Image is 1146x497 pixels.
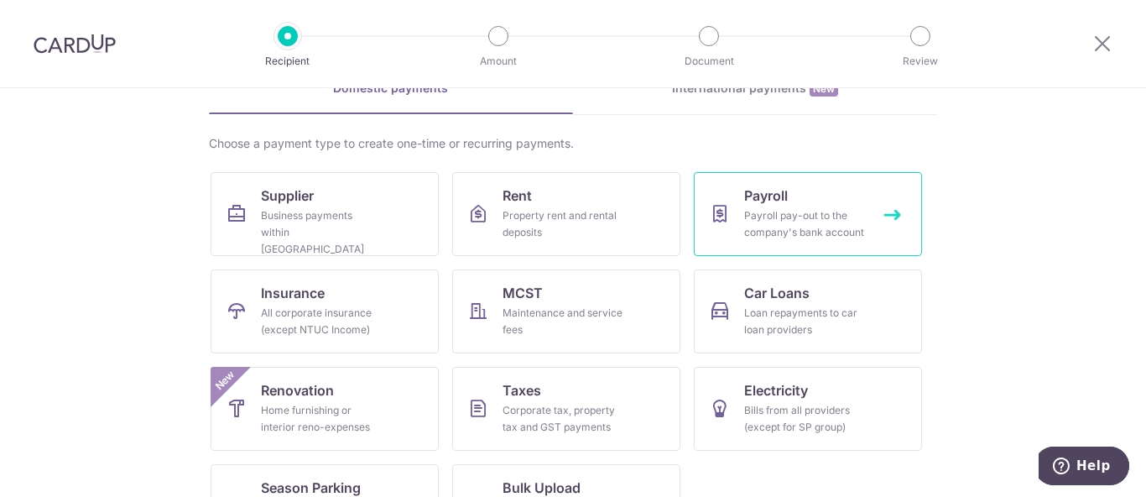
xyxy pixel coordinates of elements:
[744,283,810,303] span: Car Loans
[744,402,865,436] div: Bills from all providers (except for SP group)
[573,80,937,97] div: International payments
[226,53,350,70] p: Recipient
[436,53,560,70] p: Amount
[211,172,439,256] a: SupplierBusiness payments within [GEOGRAPHIC_DATA]
[810,81,838,97] span: New
[1039,447,1129,489] iframe: Opens a widget where you can find more information
[261,402,382,436] div: Home furnishing or interior reno-expenses
[452,367,680,451] a: TaxesCorporate tax, property tax and GST payments
[503,380,541,400] span: Taxes
[744,207,865,241] div: Payroll pay-out to the company's bank account
[744,305,865,338] div: Loan repayments to car loan providers
[261,207,382,258] div: Business payments within [GEOGRAPHIC_DATA]
[503,207,623,241] div: Property rent and rental deposits
[647,53,771,70] p: Document
[503,305,623,338] div: Maintenance and service fees
[261,283,325,303] span: Insurance
[503,283,543,303] span: MCST
[503,402,623,436] div: Corporate tax, property tax and GST payments
[452,269,680,353] a: MCSTMaintenance and service fees
[211,367,239,395] span: New
[209,80,573,97] div: Domestic payments
[744,380,808,400] span: Electricity
[211,367,439,451] a: RenovationHome furnishing or interior reno-expensesNew
[211,269,439,353] a: InsuranceAll corporate insurance (except NTUC Income)
[694,269,922,353] a: Car LoansLoan repayments to car loan providers
[38,12,72,27] span: Help
[744,186,788,206] span: Payroll
[261,305,382,338] div: All corporate insurance (except NTUC Income)
[452,172,680,256] a: RentProperty rent and rental deposits
[694,172,922,256] a: PayrollPayroll pay-out to the company's bank account
[34,34,116,54] img: CardUp
[261,186,314,206] span: Supplier
[209,135,937,152] div: Choose a payment type to create one-time or recurring payments.
[694,367,922,451] a: ElectricityBills from all providers (except for SP group)
[503,186,532,206] span: Rent
[261,380,334,400] span: Renovation
[858,53,982,70] p: Review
